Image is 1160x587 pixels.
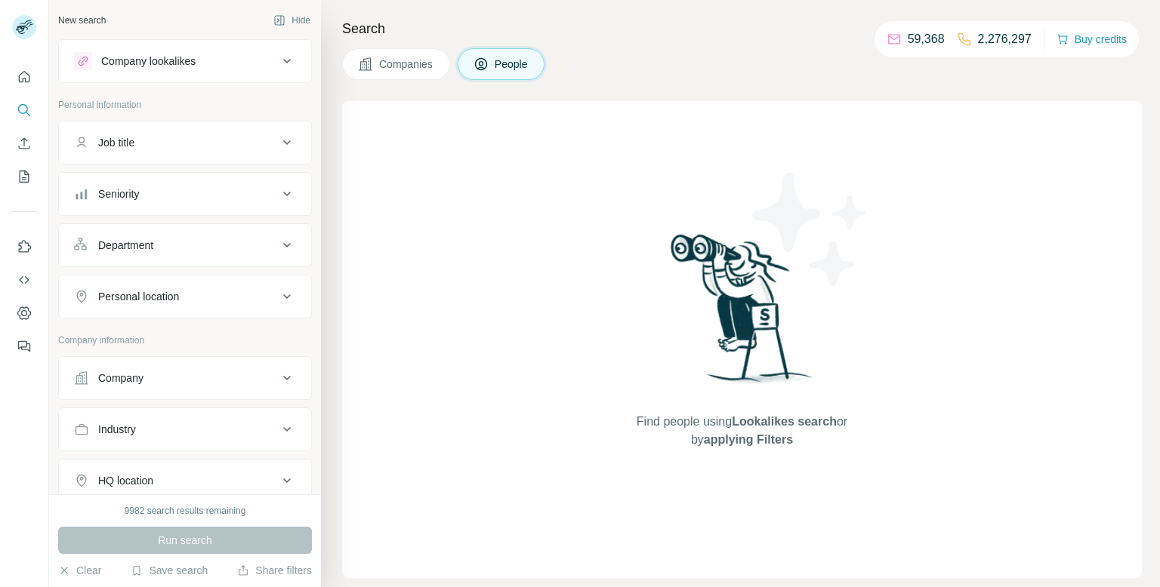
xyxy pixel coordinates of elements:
[12,266,36,293] button: Use Surfe API
[379,57,434,72] span: Companies
[12,233,36,260] button: Use Surfe on LinkedIn
[98,186,139,201] div: Seniority
[742,161,878,297] img: Surfe Illustration - Stars
[12,63,36,91] button: Quick start
[58,14,106,27] div: New search
[131,563,208,578] button: Save search
[59,360,311,396] button: Company
[12,130,36,157] button: Enrich CSV
[704,433,793,446] span: applying Filters
[98,238,153,253] div: Department
[58,563,101,578] button: Clear
[621,413,862,449] span: Find people using or by
[732,415,837,428] span: Lookalikes search
[98,422,136,437] div: Industry
[263,9,321,32] button: Hide
[98,135,134,150] div: Job title
[125,504,246,518] div: 9982 search results remaining
[978,30,1032,48] p: 2,276,297
[98,289,179,304] div: Personal location
[59,278,311,315] button: Personal location
[12,333,36,360] button: Feedback
[101,54,196,69] div: Company lookalikes
[342,18,1142,39] h4: Search
[59,176,311,212] button: Seniority
[664,230,821,398] img: Surfe Illustration - Woman searching with binoculars
[59,124,311,161] button: Job title
[908,30,945,48] p: 59,368
[59,411,311,447] button: Industry
[59,43,311,79] button: Company lookalikes
[495,57,529,72] span: People
[59,227,311,263] button: Department
[12,163,36,190] button: My lists
[59,463,311,499] button: HQ location
[12,300,36,327] button: Dashboard
[12,97,36,124] button: Search
[58,98,312,112] p: Personal information
[237,563,312,578] button: Share filters
[98,473,153,488] div: HQ location
[1057,29,1127,50] button: Buy credits
[98,370,143,386] div: Company
[58,333,312,347] p: Company information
